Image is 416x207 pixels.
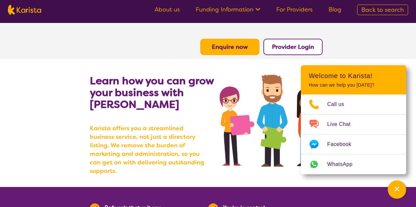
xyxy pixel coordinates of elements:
a: For Providers [276,6,313,13]
span: Call us [327,99,352,109]
p: How can we help you [DATE]? [309,82,398,88]
a: Provider Login [272,43,314,51]
span: Back to search [361,6,404,14]
button: Channel Menu [388,180,406,199]
span: Live Chat [327,119,358,129]
button: Enquire now [200,39,259,55]
img: Karista logo [8,5,41,15]
a: Web link opens in a new tab. [301,155,406,174]
span: WhatsApp [327,159,360,169]
b: Karista offers you a streamlined business service, not just a directory listing. We remove the bu... [90,124,208,175]
a: About us [155,6,180,13]
img: grow your business with Karista [220,75,326,167]
a: Enquire now [212,43,248,51]
a: Blog [329,6,341,13]
a: Funding Information [196,6,260,13]
div: Channel Menu [301,65,406,174]
button: Provider Login [263,39,323,55]
h2: Welcome to Karista! [309,72,398,80]
b: Learn how you can grow your business with [PERSON_NAME] [90,74,214,111]
a: Back to search [357,5,408,15]
ul: Choose channel [301,94,406,174]
span: Facebook [327,139,359,149]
